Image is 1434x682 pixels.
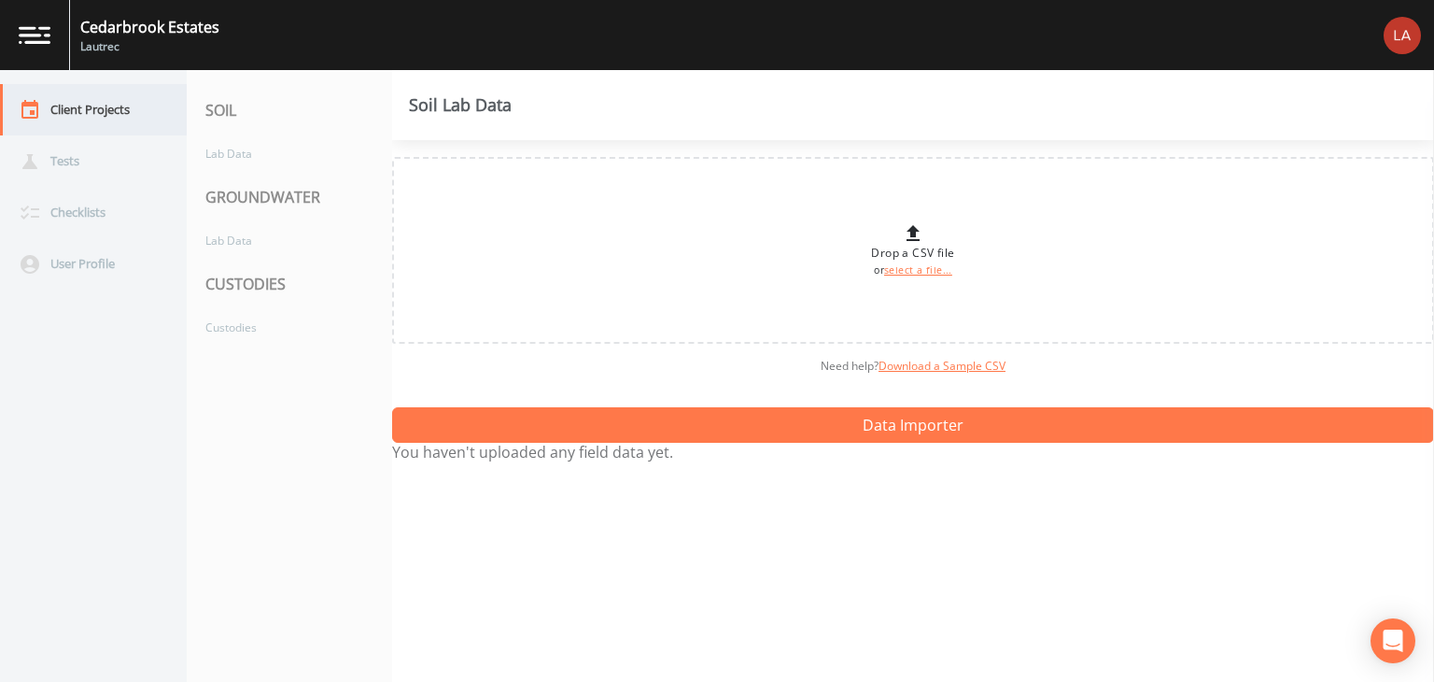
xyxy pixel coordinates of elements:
div: Open Intercom Messenger [1371,618,1415,663]
a: Download a Sample CSV [879,358,1005,374]
a: Custodies [187,310,373,345]
div: GROUNDWATER [187,171,392,223]
a: select a file... [884,263,952,277]
a: Lab Data [187,136,373,171]
div: SOIL [187,84,392,136]
img: logo [19,26,50,44]
div: Soil Lab Data [409,97,512,112]
button: Data Importer [392,407,1434,443]
div: Cedarbrook Estates [80,16,219,38]
small: or [874,263,952,277]
span: Need help? [821,358,1005,374]
p: You haven't uploaded any field data yet. [392,443,1434,462]
div: Lautrec [80,38,219,55]
a: Lab Data [187,223,373,258]
img: bd2ccfa184a129701e0c260bc3a09f9b [1384,17,1421,54]
div: Drop a CSV file [871,222,954,278]
div: CUSTODIES [187,258,392,310]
